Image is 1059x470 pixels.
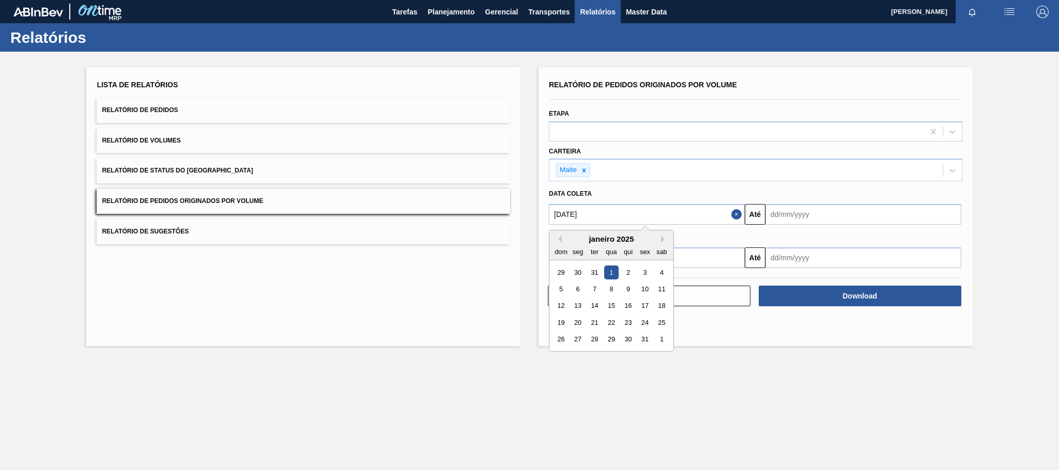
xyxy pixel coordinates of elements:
div: sab [655,245,669,259]
div: qua [604,245,618,259]
div: Choose sexta-feira, 17 de janeiro de 2025 [638,299,652,313]
button: Limpar [548,286,750,306]
div: Choose quinta-feira, 23 de janeiro de 2025 [621,316,635,330]
div: Choose sexta-feira, 31 de janeiro de 2025 [638,333,652,347]
div: Choose domingo, 26 de janeiro de 2025 [554,333,568,347]
div: Choose quinta-feira, 30 de janeiro de 2025 [621,333,635,347]
button: Relatório de Pedidos Originados por Volume [97,189,510,214]
button: Previous Month [555,236,562,243]
span: Relatório de Pedidos Originados por Volume [549,81,737,89]
button: Next Month [661,236,668,243]
div: Choose sexta-feira, 24 de janeiro de 2025 [638,316,652,330]
div: Choose terça-feira, 28 de janeiro de 2025 [588,333,602,347]
div: Choose quarta-feira, 22 de janeiro de 2025 [604,316,618,330]
div: Choose terça-feira, 14 de janeiro de 2025 [588,299,602,313]
span: Relatórios [580,6,615,18]
span: Planejamento [427,6,474,18]
button: Relatório de Status do [GEOGRAPHIC_DATA] [97,158,510,183]
span: Relatório de Pedidos [102,106,178,114]
img: TNhmsLtSVTkK8tSr43FrP2fwEKptu5GPRR3wAAAABJRU5ErkJggg== [13,7,63,17]
div: Choose quarta-feira, 8 de janeiro de 2025 [604,282,618,296]
div: Choose segunda-feira, 20 de janeiro de 2025 [571,316,585,330]
div: ter [588,245,602,259]
span: Relatório de Sugestões [102,228,189,235]
div: Choose sábado, 25 de janeiro de 2025 [655,316,669,330]
div: Choose segunda-feira, 27 de janeiro de 2025 [571,333,585,347]
div: Choose sexta-feira, 10 de janeiro de 2025 [638,282,652,296]
div: Choose terça-feira, 31 de dezembro de 2024 [588,265,602,279]
label: Carteira [549,148,581,155]
input: dd/mm/yyyy [549,204,745,225]
div: Choose domingo, 19 de janeiro de 2025 [554,316,568,330]
div: Choose sexta-feira, 3 de janeiro de 2025 [638,265,652,279]
div: Choose domingo, 12 de janeiro de 2025 [554,299,568,313]
div: Choose quarta-feira, 29 de janeiro de 2025 [604,333,618,347]
span: Lista de Relatórios [97,81,178,89]
div: Choose quarta-feira, 1 de janeiro de 2025 [604,265,618,279]
input: dd/mm/yyyy [765,204,961,225]
span: Relatório de Pedidos Originados por Volume [102,197,263,205]
span: Data coleta [549,190,592,197]
input: dd/mm/yyyy [765,247,961,268]
div: Choose quinta-feira, 2 de janeiro de 2025 [621,265,635,279]
div: janeiro 2025 [549,234,673,243]
div: Choose terça-feira, 7 de janeiro de 2025 [588,282,602,296]
div: Choose segunda-feira, 13 de janeiro de 2025 [571,299,585,313]
span: Tarefas [392,6,418,18]
button: Notificações [956,5,989,19]
div: month 2025-01 [552,264,670,348]
div: Choose sábado, 1 de fevereiro de 2025 [655,333,669,347]
div: seg [571,245,585,259]
span: Relatório de Status do [GEOGRAPHIC_DATA] [102,167,253,174]
div: Choose sábado, 11 de janeiro de 2025 [655,282,669,296]
div: Choose domingo, 29 de dezembro de 2024 [554,265,568,279]
label: Etapa [549,110,569,117]
div: Choose segunda-feira, 30 de dezembro de 2024 [571,265,585,279]
span: Gerencial [485,6,518,18]
h1: Relatórios [10,32,194,43]
button: Relatório de Pedidos [97,98,510,123]
div: Choose domingo, 5 de janeiro de 2025 [554,282,568,296]
button: Até [745,204,765,225]
span: Transportes [528,6,570,18]
div: qui [621,245,635,259]
div: Choose terça-feira, 21 de janeiro de 2025 [588,316,602,330]
div: Choose quarta-feira, 15 de janeiro de 2025 [604,299,618,313]
div: dom [554,245,568,259]
button: Relatório de Sugestões [97,219,510,244]
div: Malte [557,164,578,177]
span: Relatório de Volumes [102,137,180,144]
span: Master Data [626,6,667,18]
div: Choose segunda-feira, 6 de janeiro de 2025 [571,282,585,296]
div: Choose sábado, 18 de janeiro de 2025 [655,299,669,313]
div: Choose quinta-feira, 9 de janeiro de 2025 [621,282,635,296]
img: userActions [1003,6,1016,18]
div: sex [638,245,652,259]
div: Choose sábado, 4 de janeiro de 2025 [655,265,669,279]
button: Até [745,247,765,268]
button: Download [759,286,961,306]
button: Relatório de Volumes [97,128,510,153]
img: Logout [1036,6,1049,18]
div: Choose quinta-feira, 16 de janeiro de 2025 [621,299,635,313]
button: Close [731,204,745,225]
